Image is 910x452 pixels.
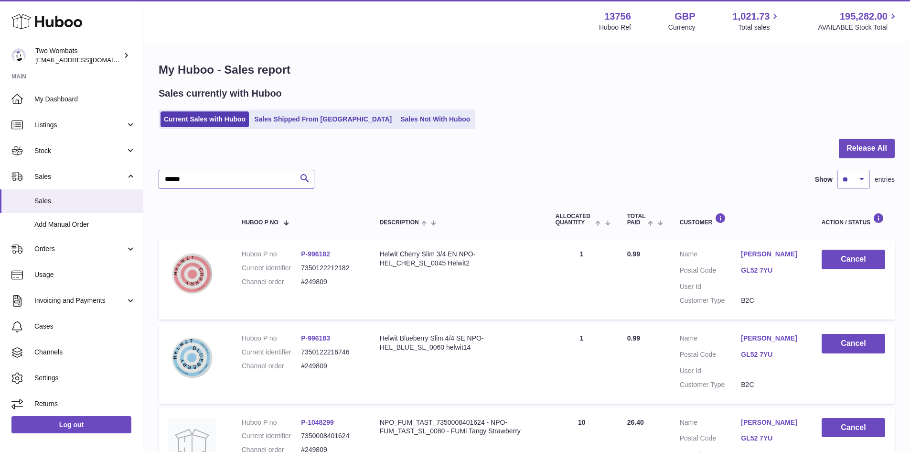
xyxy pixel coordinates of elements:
[674,10,695,23] strong: GBP
[242,348,301,357] dt: Current identifier
[818,10,899,32] a: 195,282.00 AVAILABLE Stock Total
[733,10,770,23] span: 1,021.73
[34,399,136,408] span: Returns
[301,431,360,441] dd: 7350008401624
[741,334,803,343] a: [PERSON_NAME]
[34,322,136,331] span: Cases
[242,334,301,343] dt: Huboo P no
[733,10,781,32] a: 1,021.73 Total sales
[35,56,140,64] span: [EMAIL_ADDRESS][DOMAIN_NAME]
[680,334,741,345] dt: Name
[34,121,126,130] span: Listings
[738,23,781,32] span: Total sales
[34,220,136,229] span: Add Manual Order
[627,419,644,426] span: 26.40
[840,10,888,23] span: 195,282.00
[11,416,131,433] a: Log out
[680,434,741,445] dt: Postal Code
[11,48,26,63] img: internalAdmin-13756@internal.huboo.com
[380,418,536,436] div: NPO_FUM_TAST_7350008401624 - NPO-FUM_TAST_SL_0080 - FUMi Tangy Strawberry
[301,419,334,426] a: P-1048299
[680,213,803,226] div: Customer
[168,334,216,382] img: Helwit_Blueberry_Slim_4_4_Nicotine_Pouches-7350122216746.webp
[604,10,631,23] strong: 13756
[159,87,282,100] h2: Sales currently with Huboo
[839,139,895,158] button: Release All
[627,213,646,226] span: Total paid
[680,350,741,362] dt: Postal Code
[680,418,741,430] dt: Name
[301,277,360,287] dd: #249809
[822,334,885,353] button: Cancel
[380,250,536,268] div: Helwit Cherry Slim 3/4 EN NPO-HEL_CHER_SL_0045 Helwit2
[301,348,360,357] dd: 7350122216746
[34,197,136,206] span: Sales
[599,23,631,32] div: Huboo Ref
[741,418,803,427] a: [PERSON_NAME]
[741,250,803,259] a: [PERSON_NAME]
[822,418,885,438] button: Cancel
[680,296,741,305] dt: Customer Type
[680,380,741,389] dt: Customer Type
[34,244,126,254] span: Orders
[546,240,618,320] td: 1
[301,250,330,258] a: P-996182
[680,282,741,291] dt: User Id
[397,111,473,127] a: Sales Not With Huboo
[680,366,741,375] dt: User Id
[741,434,803,443] a: GL52 7YU
[301,334,330,342] a: P-996183
[741,266,803,275] a: GL52 7YU
[818,23,899,32] span: AVAILABLE Stock Total
[242,264,301,273] dt: Current identifier
[159,62,895,77] h1: My Huboo - Sales report
[627,250,640,258] span: 0.99
[301,264,360,273] dd: 7350122212182
[822,213,885,226] div: Action / Status
[242,220,278,226] span: Huboo P no
[34,296,126,305] span: Invoicing and Payments
[668,23,696,32] div: Currency
[34,95,136,104] span: My Dashboard
[242,362,301,371] dt: Channel order
[35,46,121,65] div: Two Wombats
[242,431,301,441] dt: Current identifier
[380,220,419,226] span: Description
[242,250,301,259] dt: Huboo P no
[546,324,618,404] td: 1
[168,250,216,298] img: Helwit_Cherry_Slim_3_4_Nicotine_Pouches-7350122212182.webp
[251,111,395,127] a: Sales Shipped From [GEOGRAPHIC_DATA]
[161,111,249,127] a: Current Sales with Huboo
[34,146,126,155] span: Stock
[741,380,803,389] dd: B2C
[242,418,301,427] dt: Huboo P no
[875,175,895,184] span: entries
[34,374,136,383] span: Settings
[34,348,136,357] span: Channels
[680,266,741,277] dt: Postal Code
[556,213,593,226] span: ALLOCATED Quantity
[627,334,640,342] span: 0.99
[815,175,833,184] label: Show
[34,270,136,279] span: Usage
[380,334,536,352] div: Helwit Blueberry Slim 4/4 SE NPO-HEL_BLUE_SL_0060 helwit14
[741,350,803,359] a: GL52 7YU
[741,296,803,305] dd: B2C
[680,250,741,261] dt: Name
[822,250,885,269] button: Cancel
[242,277,301,287] dt: Channel order
[34,172,126,181] span: Sales
[301,362,360,371] dd: #249809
